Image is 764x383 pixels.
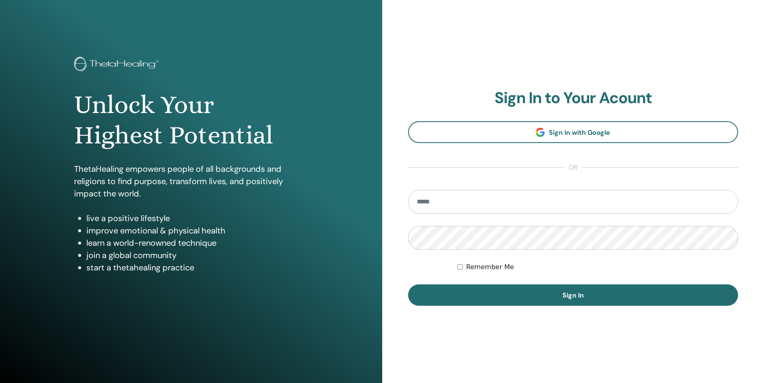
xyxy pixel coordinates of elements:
a: Sign In with Google [408,121,738,143]
span: Sign In [562,291,584,300]
h2: Sign In to Your Acount [408,89,738,108]
label: Remember Me [466,262,514,272]
li: improve emotional & physical health [86,224,308,237]
li: start a thetahealing practice [86,261,308,274]
button: Sign In [408,284,738,306]
li: learn a world-renowned technique [86,237,308,249]
h1: Unlock Your Highest Potential [74,90,308,151]
li: join a global community [86,249,308,261]
p: ThetaHealing empowers people of all backgrounds and religions to find purpose, transform lives, a... [74,163,308,200]
span: or [564,163,582,173]
li: live a positive lifestyle [86,212,308,224]
div: Keep me authenticated indefinitely or until I manually logout [457,262,738,272]
span: Sign In with Google [549,128,610,137]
